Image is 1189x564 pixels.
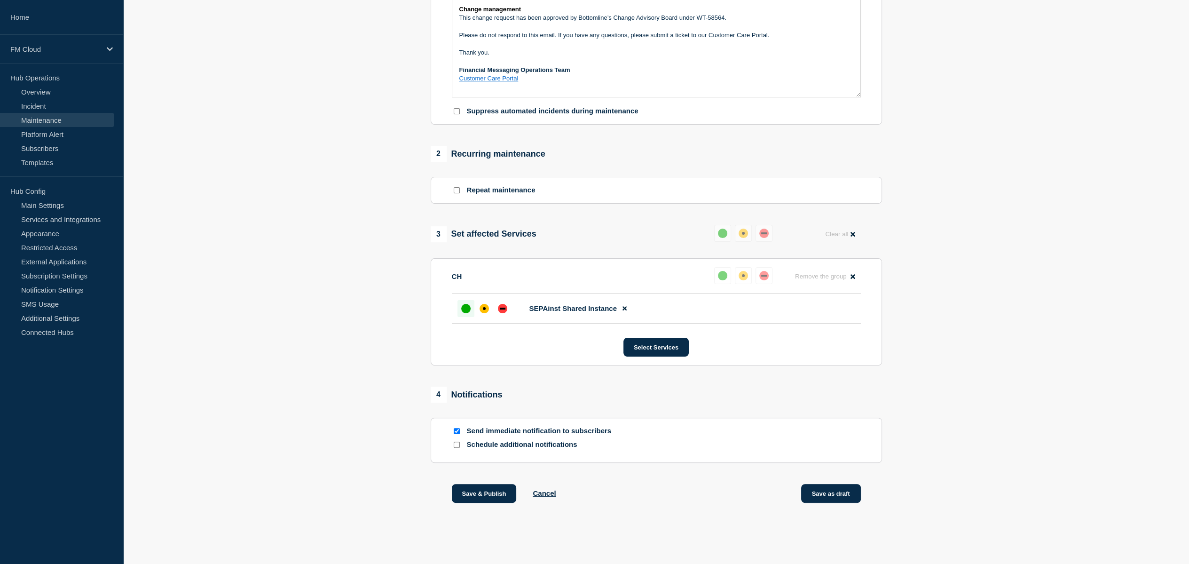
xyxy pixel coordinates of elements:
[739,271,748,280] div: affected
[459,6,521,13] strong: Change management
[459,14,853,22] p: This change request has been approved by Bottomline’s Change Advisory Board under WT-58564.
[735,267,752,284] button: affected
[623,338,689,357] button: Select Services
[718,229,727,238] div: up
[714,225,731,242] button: up
[789,267,861,286] button: Remove the group
[467,186,535,195] p: Repeat maintenance
[759,271,769,280] div: down
[735,225,752,242] button: affected
[459,75,519,82] a: Customer Care Portal
[459,48,853,57] p: Thank you.
[454,187,460,193] input: Repeat maintenance
[454,108,460,114] input: Suppress automated incidents during maintenance
[461,304,471,313] div: up
[431,387,447,403] span: 4
[795,273,847,280] span: Remove the group
[498,304,507,313] div: down
[529,304,617,312] span: SEPAinst Shared Instance
[459,31,853,40] p: Please do not respond to this email. If you have any questions, please submit a ticket to our Cus...
[431,146,447,162] span: 2
[467,440,617,449] p: Schedule additional notifications
[533,489,556,497] button: Cancel
[480,304,489,313] div: affected
[454,442,460,448] input: Schedule additional notifications
[459,66,570,73] strong: Financial Messaging Operations Team
[431,226,447,242] span: 3
[714,267,731,284] button: up
[454,428,460,434] input: Send immediate notification to subscribers
[431,146,545,162] div: Recurring maintenance
[739,229,748,238] div: affected
[467,427,617,436] p: Send immediate notification to subscribers
[759,229,769,238] div: down
[801,484,861,503] button: Save as draft
[431,387,503,403] div: Notifications
[718,271,727,280] div: up
[452,272,462,280] p: CH
[467,107,638,116] p: Suppress automated incidents during maintenance
[756,267,772,284] button: down
[10,45,101,53] p: FM Cloud
[431,226,536,242] div: Set affected Services
[756,225,772,242] button: down
[452,484,517,503] button: Save & Publish
[819,225,860,243] button: Clear all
